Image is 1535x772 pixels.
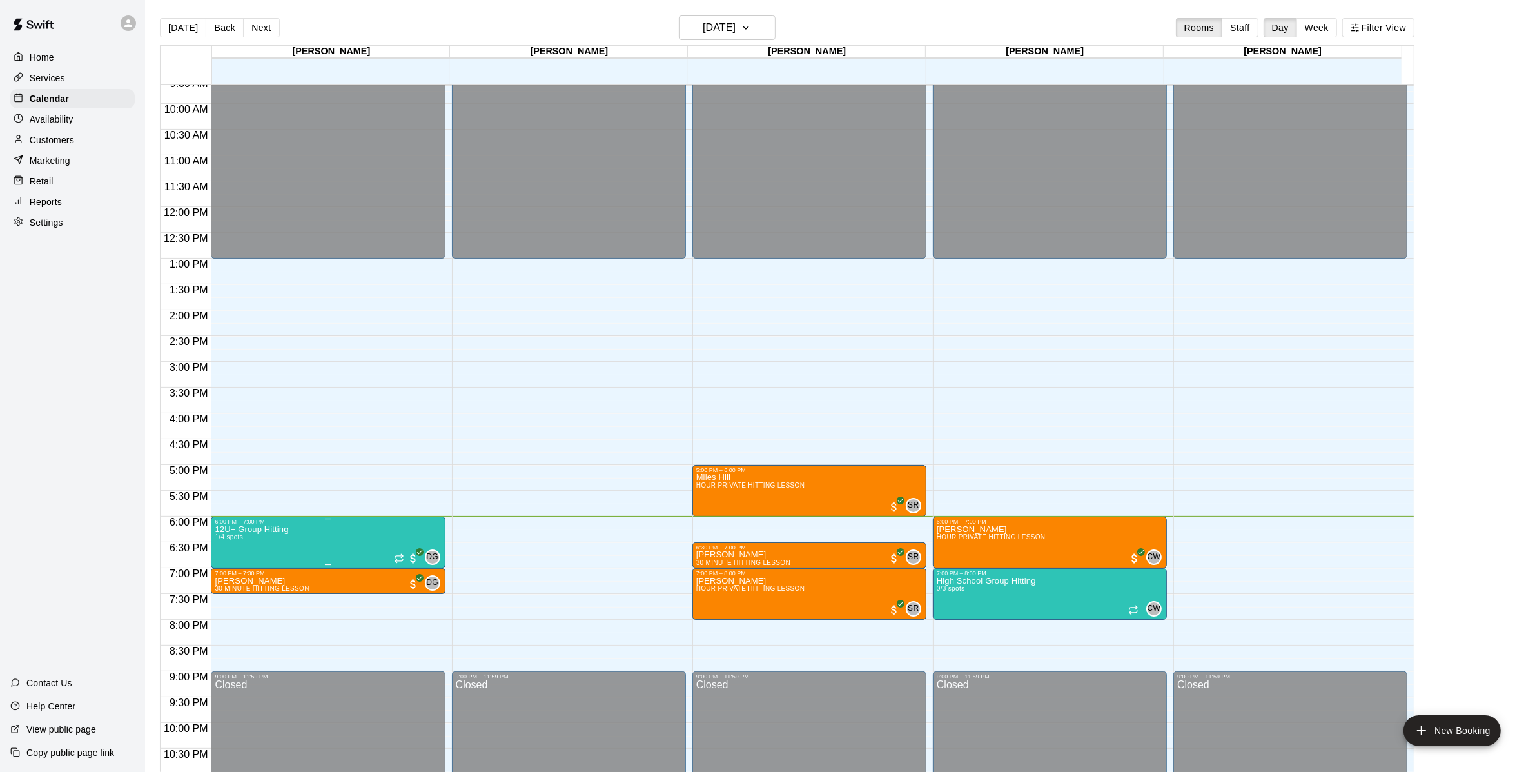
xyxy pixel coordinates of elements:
span: DG [426,551,438,564]
div: 6:30 PM – 7:00 PM: Kenneth Deleon [692,542,926,568]
span: Steven Rivas [911,549,921,565]
span: 12:00 PM [161,207,211,218]
a: Settings [10,213,135,232]
span: 1:00 PM [166,259,211,270]
span: Steven Rivas [911,601,921,617]
a: Availability [10,110,135,129]
div: 7:00 PM – 8:00 PM: HOUR PRIVATE HITTING LESSON [692,568,926,620]
div: [PERSON_NAME] [212,46,450,58]
div: 9:00 PM – 11:59 PM [696,673,923,680]
span: 12:30 PM [161,233,211,244]
span: 4:30 PM [166,439,211,450]
span: 6:30 PM [166,542,211,553]
div: Steven Rivas [906,601,921,617]
span: 9:00 PM [166,671,211,682]
p: Services [30,72,65,84]
span: 11:30 AM [161,181,211,192]
div: 5:00 PM – 6:00 PM [696,467,923,473]
div: Dustin Geiger [425,575,440,591]
span: Dustin Geiger [430,549,440,565]
button: [DATE] [679,15,776,40]
div: 7:00 PM – 8:00 PM [937,570,1163,577]
span: SR [908,602,919,615]
a: Services [10,68,135,88]
div: 7:00 PM – 8:00 PM [696,570,923,577]
a: Retail [10,172,135,191]
button: Back [206,18,244,37]
span: CW [1148,551,1161,564]
span: 7:00 PM [166,568,211,579]
a: Calendar [10,89,135,108]
div: 9:00 PM – 11:59 PM [1177,673,1403,680]
button: Day [1264,18,1297,37]
div: [PERSON_NAME] [688,46,926,58]
span: 7:30 PM [166,594,211,605]
span: 9:30 PM [166,697,211,708]
span: Cooper Weiss [1151,601,1162,617]
span: Steven Rivas [911,498,921,513]
div: [PERSON_NAME] [926,46,1164,58]
p: Help Center [26,700,75,713]
span: All customers have paid [1128,552,1141,565]
div: 7:00 PM – 8:00 PM: High School Group Hitting [933,568,1167,620]
div: Cooper Weiss [1146,601,1162,617]
span: 5:00 PM [166,465,211,476]
div: Cooper Weiss [1146,549,1162,565]
span: Cooper Weiss [1151,549,1162,565]
div: [PERSON_NAME] [450,46,688,58]
span: 5:30 PM [166,491,211,502]
span: 0/3 spots filled [937,585,965,592]
span: 6:00 PM [166,517,211,528]
div: 6:00 PM – 7:00 PM: 12U+ Group Hitting [211,517,445,568]
div: 5:00 PM – 6:00 PM: Miles Hill [692,465,926,517]
span: HOUR PRIVATE HITTING LESSON [937,533,1046,540]
span: 30 MINUTE HITTING LESSON [696,559,790,566]
div: 9:00 PM – 11:59 PM [456,673,682,680]
h6: [DATE] [703,19,736,37]
p: Settings [30,216,63,229]
span: Dustin Geiger [430,575,440,591]
span: All customers have paid [407,552,420,565]
span: DG [426,577,438,589]
div: 7:00 PM – 7:30 PM [215,570,441,577]
span: 1/4 spots filled [215,533,243,540]
p: Marketing [30,154,70,167]
button: Filter View [1342,18,1414,37]
span: 2:00 PM [166,310,211,321]
span: 8:00 PM [166,620,211,631]
p: Contact Us [26,677,72,689]
div: Dustin Geiger [425,549,440,565]
span: 11:00 AM [161,155,211,166]
p: Calendar [30,92,69,105]
span: 2:30 PM [166,336,211,347]
p: Customers [30,134,74,146]
div: Steven Rivas [906,498,921,513]
div: Marketing [10,151,135,170]
span: CW [1148,602,1161,615]
button: Staff [1222,18,1258,37]
div: 7:00 PM – 7:30 PM: Bear Johnston [211,568,445,594]
span: Recurring event [394,553,404,564]
div: 6:00 PM – 7:00 PM [937,519,1163,525]
button: Rooms [1176,18,1222,37]
div: 6:30 PM – 7:00 PM [696,544,923,551]
span: 30 MINUTE HITTING LESSON [215,585,309,592]
span: 3:30 PM [166,388,211,399]
p: View public page [26,723,96,736]
span: Recurring event [1128,605,1139,615]
span: 10:30 PM [161,749,211,760]
span: 10:00 AM [161,104,211,115]
span: 4:00 PM [166,413,211,424]
span: All customers have paid [407,578,420,591]
button: add [1403,715,1501,746]
span: All customers have paid [888,500,901,513]
div: 9:00 PM – 11:59 PM [215,673,441,680]
a: Reports [10,192,135,212]
span: 10:00 PM [161,723,211,734]
span: SR [908,499,919,512]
